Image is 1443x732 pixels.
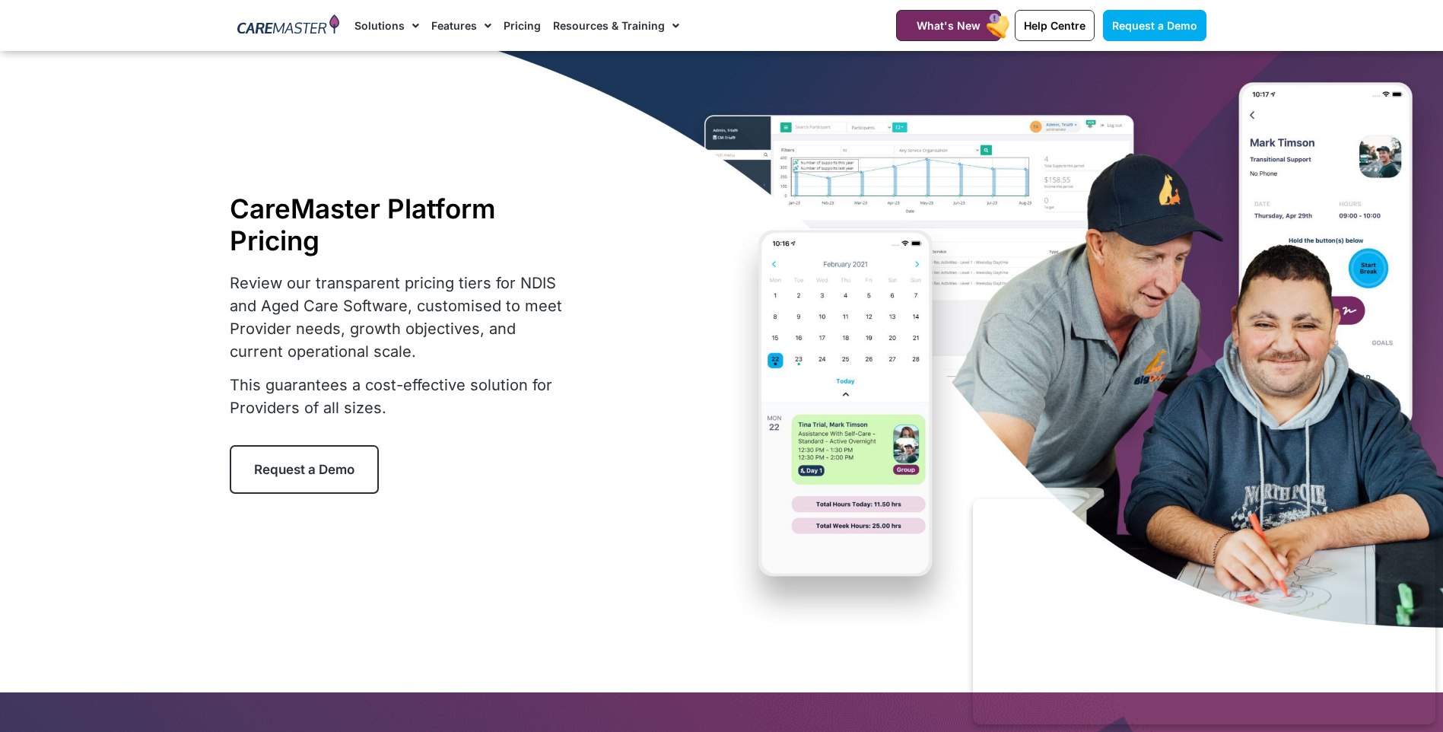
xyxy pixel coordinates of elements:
p: This guarantees a cost-effective solution for Providers of all sizes. [230,374,572,419]
a: Help Centre [1015,10,1095,41]
iframe: Popup CTA [973,499,1435,724]
a: What's New [896,10,1001,41]
a: Request a Demo [230,445,379,494]
h1: CareMaster Platform Pricing [230,193,572,256]
span: Help Centre [1024,19,1085,32]
span: What's New [917,19,981,32]
a: Request a Demo [1103,10,1206,41]
span: Request a Demo [254,462,354,477]
p: Review our transparent pricing tiers for NDIS and Aged Care Software, customised to meet Provider... [230,272,572,363]
span: Request a Demo [1112,19,1197,32]
img: CareMaster Logo [237,14,340,37]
